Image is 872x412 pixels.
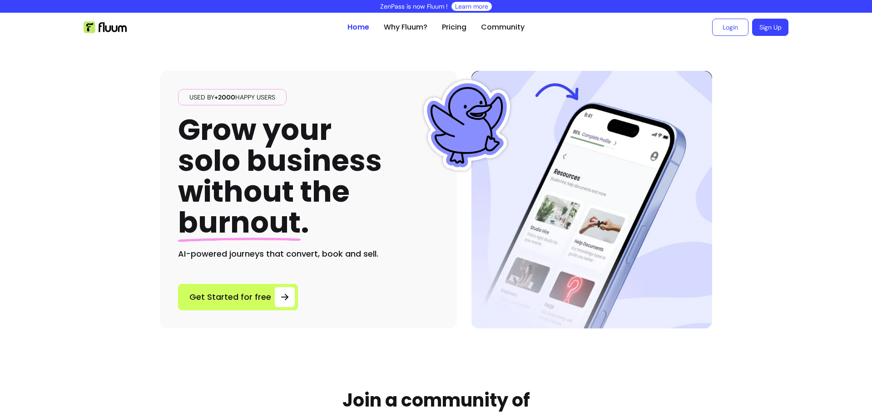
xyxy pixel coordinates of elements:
img: Fluum Duck sticker [421,80,512,171]
a: Community [481,22,525,33]
a: Home [347,22,369,33]
a: Get Started for free [178,284,298,310]
img: Hero [471,71,712,328]
p: ZenPass is now Fluum ! [380,2,448,11]
a: Login [712,19,748,36]
span: burnout [178,202,301,243]
span: +2000 [214,93,235,101]
a: Sign Up [752,19,788,36]
a: Why Fluum? [384,22,427,33]
h1: Grow your solo business without the . [178,114,382,238]
span: Get Started for free [189,291,271,303]
a: Pricing [442,22,466,33]
a: Learn more [455,2,488,11]
span: Used by happy users [186,93,279,102]
img: Fluum Logo [84,21,127,33]
h2: AI-powered journeys that convert, book and sell. [178,248,439,260]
